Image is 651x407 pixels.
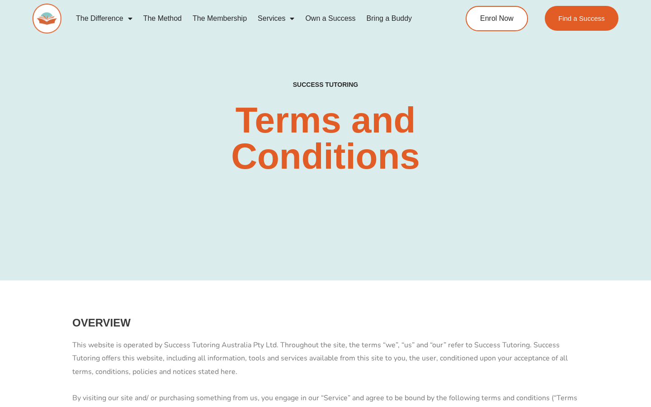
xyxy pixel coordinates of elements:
a: Find a Success [545,6,618,31]
h4: SUCCESS TUTORING​ [239,81,412,89]
span: Find a Success [558,15,605,22]
a: Services [252,8,300,29]
a: Enrol Now [466,6,528,31]
span: Enrol Now [480,15,514,22]
iframe: Chat Widget [606,364,651,407]
p: This website is operated by Success Tutoring Australia Pty Ltd. Throughout the site, the terms “w... [72,339,579,379]
a: Own a Success [300,8,361,29]
a: The Difference [71,8,138,29]
a: Bring a Buddy [361,8,418,29]
h2: Terms and Conditions [193,102,458,175]
a: The Method [138,8,187,29]
nav: Menu [71,8,432,29]
a: The Membership [187,8,252,29]
strong: OVERVIEW [72,317,131,329]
